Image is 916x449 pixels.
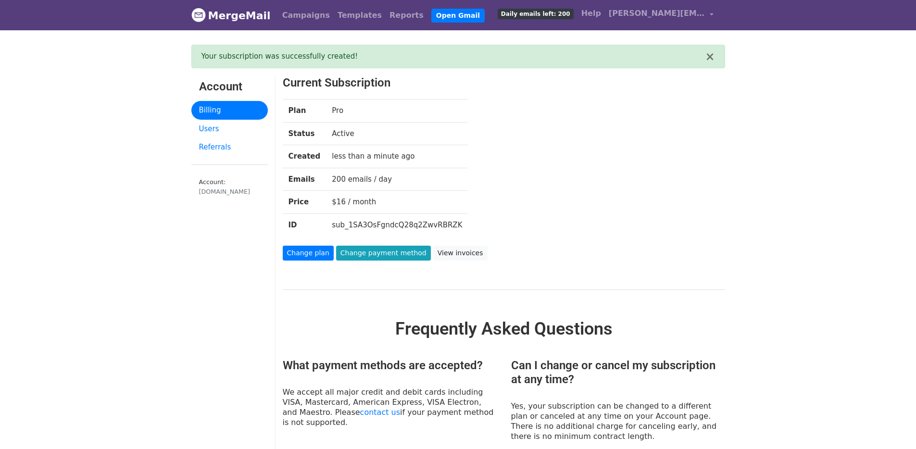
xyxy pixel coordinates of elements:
a: Referrals [191,138,268,157]
a: MergeMail [191,5,271,25]
h3: Can I change or cancel my subscription at any time? [511,359,725,387]
h3: Account [199,80,260,94]
h2: Frequently Asked Questions [283,319,725,339]
a: Users [191,120,268,138]
a: Open Gmail [431,9,485,23]
a: Change plan [283,246,334,261]
a: Reports [386,6,427,25]
a: Billing [191,101,268,120]
th: Emails [283,168,326,191]
a: Daily emails left: 200 [494,4,577,23]
div: [DOMAIN_NAME] [199,187,260,196]
td: sub_1SA3OsFgndcQ28q2ZwvRBRZK [326,213,468,236]
div: Your subscription was successfully created! [201,51,705,62]
h3: What payment methods are accepted? [283,359,497,373]
a: contact us [360,408,400,417]
small: Account: [199,178,260,197]
td: 200 emails / day [326,168,468,191]
span: [PERSON_NAME][EMAIL_ADDRESS][PERSON_NAME][DOMAIN_NAME] [609,8,705,19]
a: [PERSON_NAME][EMAIL_ADDRESS][PERSON_NAME][DOMAIN_NAME] [605,4,717,26]
th: ID [283,213,326,236]
span: Daily emails left: 200 [498,9,574,19]
a: Templates [334,6,386,25]
th: Created [283,145,326,168]
a: View invoices [433,246,488,261]
button: × [705,51,715,62]
p: We accept all major credit and debit cards including VISA, Mastercard, American Express, VISA Ele... [283,387,497,427]
a: Help [577,4,605,23]
td: less than a minute ago [326,145,468,168]
th: Plan [283,100,326,123]
a: Change payment method [336,246,431,261]
th: Status [283,122,326,145]
td: Active [326,122,468,145]
th: Price [283,191,326,214]
img: MergeMail logo [191,8,206,22]
p: Yes, your subscription can be changed to a different plan or canceled at any time on your Account... [511,401,725,441]
td: Pro [326,100,468,123]
td: $16 / month [326,191,468,214]
h3: Current Subscription [283,76,687,90]
a: Campaigns [278,6,334,25]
